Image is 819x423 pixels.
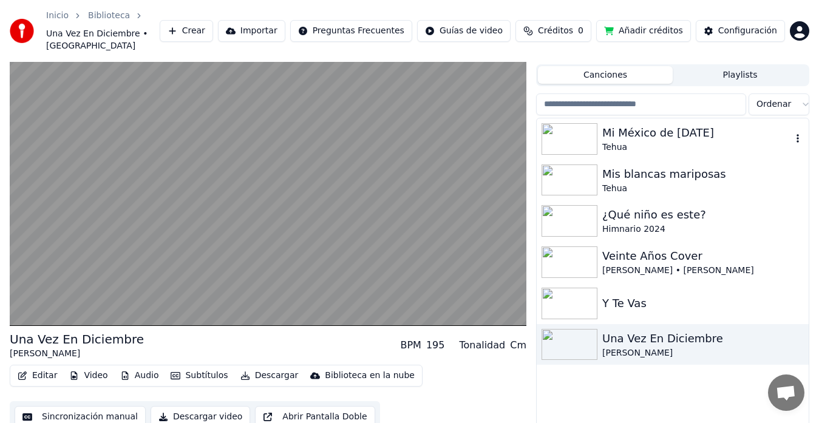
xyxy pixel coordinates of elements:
[46,10,160,52] nav: breadcrumb
[602,295,804,312] div: Y Te Vas
[602,347,804,359] div: [PERSON_NAME]
[290,20,412,42] button: Preguntas Frecuentes
[596,20,691,42] button: Añadir créditos
[696,20,785,42] button: Configuración
[88,10,130,22] a: Biblioteca
[602,265,804,277] div: [PERSON_NAME] • [PERSON_NAME]
[10,331,144,348] div: Una Vez En Diciembre
[602,248,804,265] div: Veinte Años Cover
[236,367,304,384] button: Descargar
[10,19,34,43] img: youka
[602,124,792,141] div: Mi México de [DATE]
[160,20,213,42] button: Crear
[64,367,112,384] button: Video
[538,25,573,37] span: Créditos
[602,223,804,235] div: Himnario 2024
[325,370,415,382] div: Biblioteca en la nube
[602,206,804,223] div: ¿Qué niño es este?
[756,98,791,110] span: Ordenar
[426,338,445,353] div: 195
[10,348,144,360] div: [PERSON_NAME]
[115,367,164,384] button: Audio
[510,338,526,353] div: Cm
[538,66,673,84] button: Canciones
[602,166,804,183] div: Mis blancas mariposas
[218,20,285,42] button: Importar
[46,28,160,52] span: Una Vez En Diciembre • [GEOGRAPHIC_DATA]
[46,10,69,22] a: Inicio
[515,20,591,42] button: Créditos0
[578,25,583,37] span: 0
[400,338,421,353] div: BPM
[417,20,511,42] button: Guías de video
[718,25,777,37] div: Configuración
[673,66,807,84] button: Playlists
[459,338,505,353] div: Tonalidad
[768,374,804,411] div: Chat abierto
[13,367,62,384] button: Editar
[602,141,792,154] div: Tehua
[602,183,804,195] div: Tehua
[602,330,804,347] div: Una Vez En Diciembre
[166,367,233,384] button: Subtítulos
